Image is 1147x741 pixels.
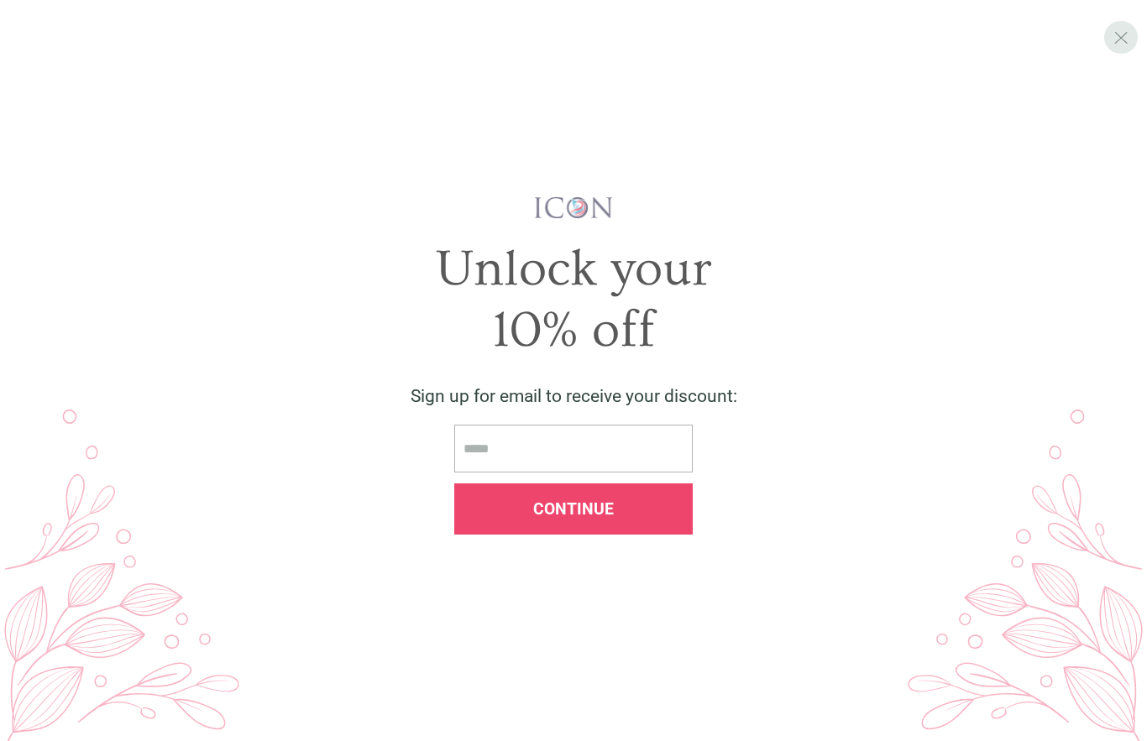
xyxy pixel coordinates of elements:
span: Sign up for email to receive your discount: [411,386,737,406]
img: iconwallstickersl_1754656298800.png [532,196,615,220]
span: Continue [533,499,614,519]
span: 10% off [492,301,655,359]
span: X [1113,26,1129,48]
span: Unlock your [436,240,712,298]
